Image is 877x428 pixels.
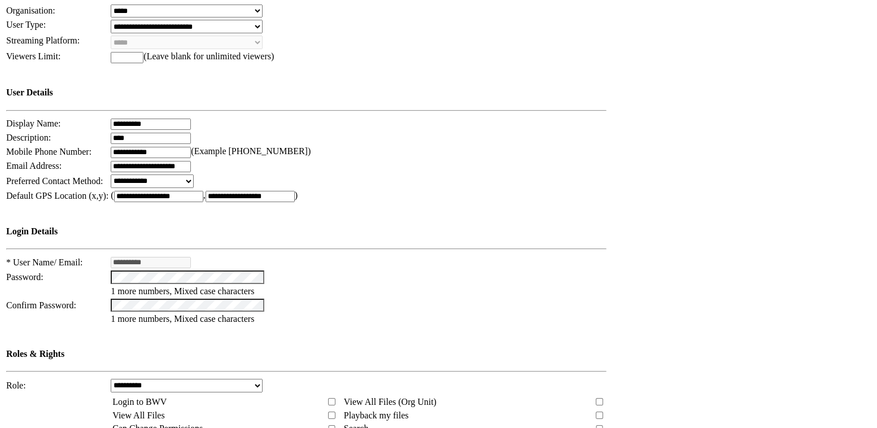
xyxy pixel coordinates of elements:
[344,410,409,420] span: Playback my files
[111,314,254,324] span: 1 more numbers, Mixed case characters
[6,191,108,200] span: Default GPS Location (x,y):
[6,176,103,186] span: Preferred Contact Method:
[6,161,62,171] span: Email Address:
[6,133,51,142] span: Description:
[143,51,274,61] span: (Leave blank for unlimited viewers)
[191,146,311,156] span: (Example [PHONE_NUMBER])
[6,6,55,15] span: Organisation:
[112,410,164,420] span: View All Files
[110,190,607,203] td: ( , )
[112,397,167,407] span: Login to BWV
[6,119,60,128] span: Display Name:
[6,272,43,282] span: Password:
[6,51,60,61] span: Viewers Limit:
[6,147,91,156] span: Mobile Phone Number:
[6,88,607,98] h4: User Details
[111,286,254,296] span: 1 more numbers, Mixed case characters
[6,36,80,45] span: Streaming Platform:
[344,397,437,407] span: View All Files (Org Unit)
[6,349,607,359] h4: Roles & Rights
[6,378,109,393] td: Role:
[6,20,46,29] span: User Type:
[6,300,76,310] span: Confirm Password:
[6,226,607,237] h4: Login Details
[6,257,83,267] span: * User Name/ Email:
